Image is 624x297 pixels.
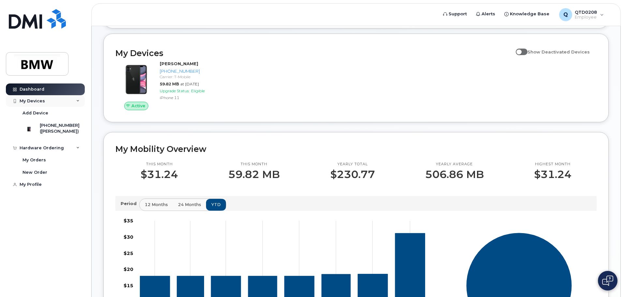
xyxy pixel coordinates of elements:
div: QTD0208 [555,8,608,21]
span: Upgrade Status: [160,88,190,93]
h2: My Mobility Overview [115,144,597,154]
img: Open chat [602,275,613,286]
span: Active [131,103,145,109]
p: Yearly average [425,162,484,167]
p: 506.86 MB [425,169,484,180]
div: Carrier: T-Mobile [160,74,227,80]
span: Employee [575,15,597,20]
tspan: $20 [124,266,133,272]
tspan: $25 [124,250,133,256]
p: Highest month [534,162,572,167]
p: $31.24 [141,169,178,180]
span: Knowledge Base [510,11,549,17]
p: $230.77 [330,169,375,180]
p: Yearly total [330,162,375,167]
span: Show Deactivated Devices [527,49,590,54]
p: $31.24 [534,169,572,180]
span: 24 months [178,201,201,208]
input: Show Deactivated Devices [516,46,521,51]
tspan: $35 [124,218,133,224]
tspan: $15 [124,283,133,289]
span: Support [449,11,467,17]
img: iPhone_11.jpg [121,64,152,95]
a: Alerts [471,7,500,21]
a: Active[PERSON_NAME][PHONE_NUMBER]Carrier: T-Mobile59.82 MBat [DATE]Upgrade Status:EligibleiPhone 11 [115,61,230,110]
a: Support [438,7,471,21]
a: Knowledge Base [500,7,554,21]
span: 59.82 MB [160,82,179,86]
p: This month [228,162,280,167]
p: Period [121,200,139,207]
h2: My Devices [115,48,513,58]
span: Eligible [191,88,205,93]
div: iPhone 11 [160,95,227,100]
p: This month [141,162,178,167]
tspan: $30 [124,234,133,240]
strong: [PERSON_NAME] [160,61,198,66]
p: 59.82 MB [228,169,280,180]
span: at [DATE] [180,82,199,86]
span: Q [563,11,568,19]
span: Alerts [482,11,495,17]
span: QTD0208 [575,9,597,15]
div: [PHONE_NUMBER] [160,68,227,74]
span: 12 months [145,201,168,208]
